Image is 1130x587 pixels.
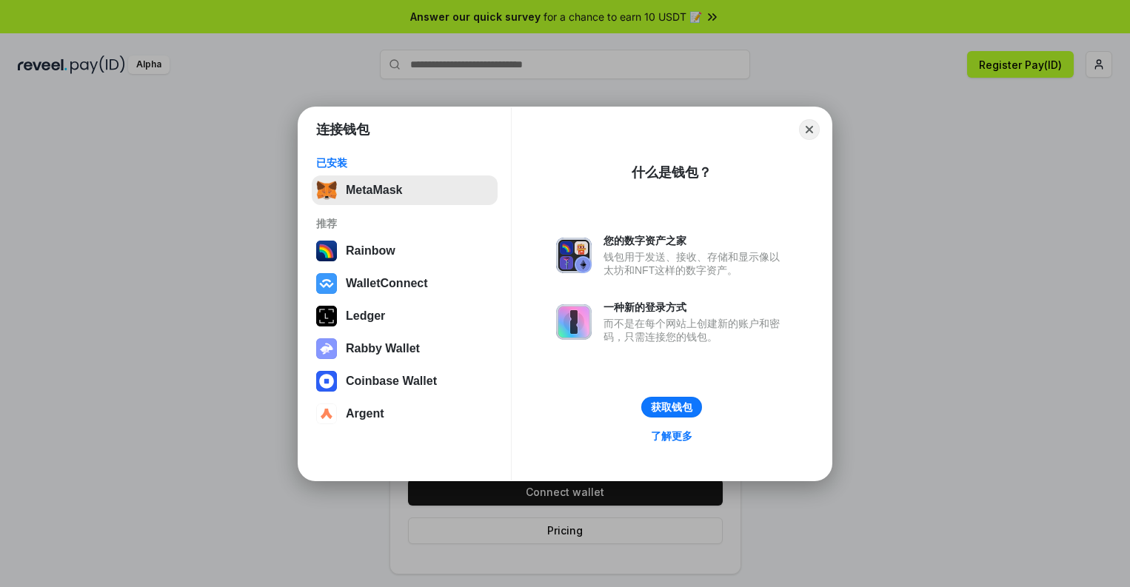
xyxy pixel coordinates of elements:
img: svg+xml,%3Csvg%20xmlns%3D%22http%3A%2F%2Fwww.w3.org%2F2000%2Fsvg%22%20fill%3D%22none%22%20viewBox... [556,304,592,340]
div: WalletConnect [346,277,428,290]
div: Rainbow [346,244,395,258]
div: 钱包用于发送、接收、存储和显示像以太坊和NFT这样的数字资产。 [604,250,787,277]
img: svg+xml,%3Csvg%20xmlns%3D%22http%3A%2F%2Fwww.w3.org%2F2000%2Fsvg%22%20width%3D%2228%22%20height%3... [316,306,337,326]
h1: 连接钱包 [316,121,370,138]
img: svg+xml,%3Csvg%20width%3D%2228%22%20height%3D%2228%22%20viewBox%3D%220%200%2028%2028%22%20fill%3D... [316,371,337,392]
button: Rainbow [312,236,498,266]
button: Argent [312,399,498,429]
div: 您的数字资产之家 [604,234,787,247]
div: 已安装 [316,156,493,170]
div: 推荐 [316,217,493,230]
button: MetaMask [312,175,498,205]
img: svg+xml,%3Csvg%20fill%3D%22none%22%20height%3D%2233%22%20viewBox%3D%220%200%2035%2033%22%20width%... [316,180,337,201]
img: svg+xml,%3Csvg%20xmlns%3D%22http%3A%2F%2Fwww.w3.org%2F2000%2Fsvg%22%20fill%3D%22none%22%20viewBox... [556,238,592,273]
img: svg+xml,%3Csvg%20width%3D%22120%22%20height%3D%22120%22%20viewBox%3D%220%200%20120%20120%22%20fil... [316,241,337,261]
img: svg+xml,%3Csvg%20width%3D%2228%22%20height%3D%2228%22%20viewBox%3D%220%200%2028%2028%22%20fill%3D... [316,403,337,424]
div: Ledger [346,309,385,323]
div: Rabby Wallet [346,342,420,355]
img: svg+xml,%3Csvg%20width%3D%2228%22%20height%3D%2228%22%20viewBox%3D%220%200%2028%2028%22%20fill%3D... [316,273,337,294]
div: MetaMask [346,184,402,197]
button: Close [799,119,820,140]
div: Coinbase Wallet [346,375,437,388]
div: 而不是在每个网站上创建新的账户和密码，只需连接您的钱包。 [604,317,787,343]
button: WalletConnect [312,269,498,298]
a: 了解更多 [642,426,701,446]
div: 获取钱包 [651,400,692,414]
img: svg+xml,%3Csvg%20xmlns%3D%22http%3A%2F%2Fwww.w3.org%2F2000%2Fsvg%22%20fill%3D%22none%22%20viewBox... [316,338,337,359]
button: Coinbase Wallet [312,366,498,396]
button: 获取钱包 [641,397,702,417]
button: Ledger [312,301,498,331]
div: 什么是钱包？ [632,164,712,181]
div: Argent [346,407,384,420]
button: Rabby Wallet [312,334,498,363]
div: 一种新的登录方式 [604,301,787,314]
div: 了解更多 [651,429,692,443]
